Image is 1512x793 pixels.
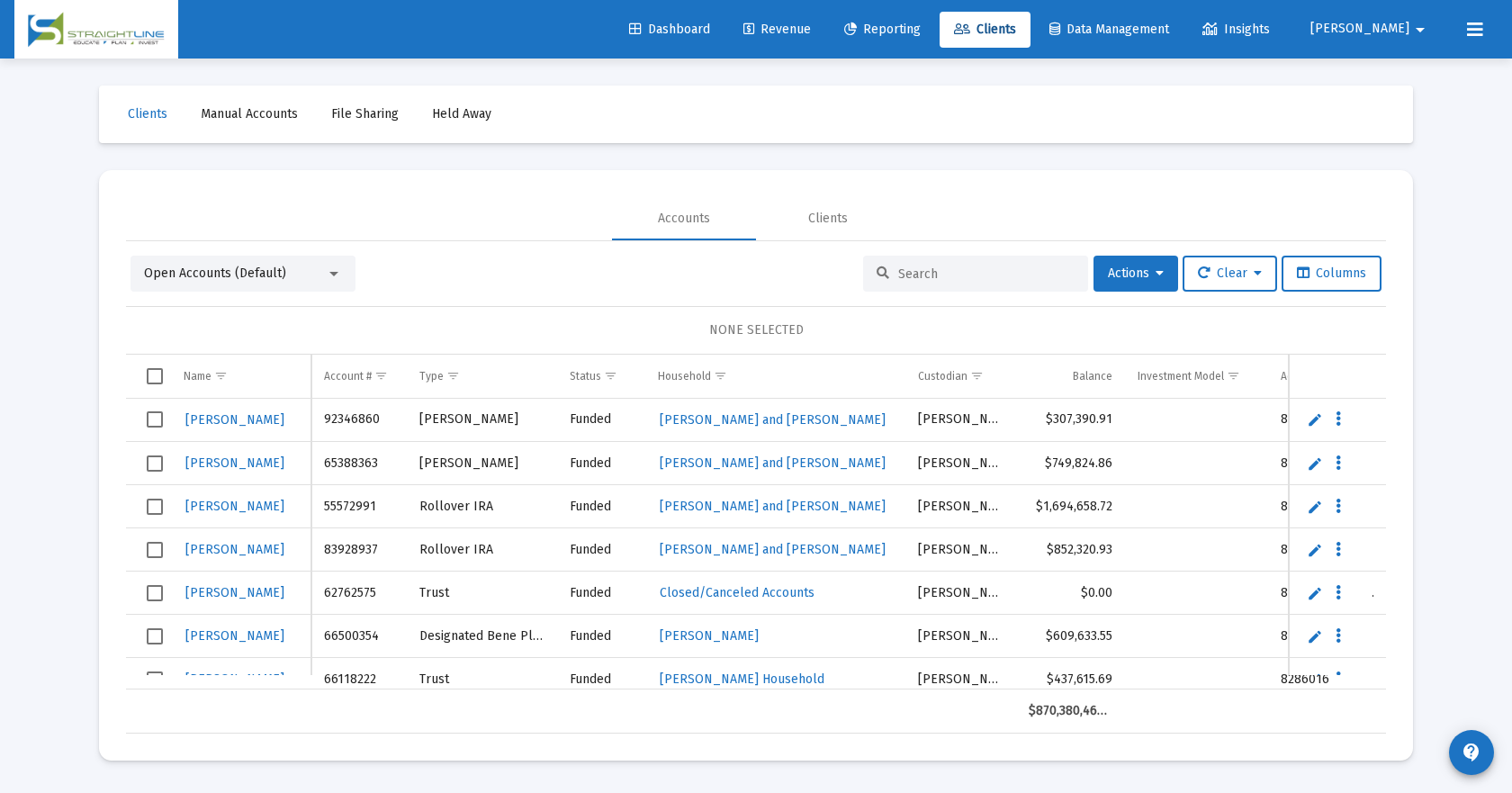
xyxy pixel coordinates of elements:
[1268,485,1393,528] td: 8286016
[1461,742,1482,763] mat-icon: contact_support
[113,96,182,132] a: Clients
[331,106,399,122] span: File Sharing
[808,210,848,228] div: Clients
[1073,369,1112,383] div: Balance
[374,369,388,383] span: Show filter options for column 'Account #'
[201,106,298,122] span: Manual Accounts
[1016,572,1126,615] td: $0.00
[1281,369,1345,383] div: Advisor Code
[1307,499,1323,515] a: Edit
[660,412,886,428] span: [PERSON_NAME] and [PERSON_NAME]
[658,493,887,519] a: [PERSON_NAME] and [PERSON_NAME]
[184,493,286,519] a: [PERSON_NAME]
[714,369,727,383] span: Show filter options for column 'Household'
[1125,355,1268,398] td: Column Investment Model
[905,355,1015,398] td: Column Custodian
[147,455,163,472] div: Select row
[147,542,163,558] div: Select row
[557,355,646,398] td: Column Status
[570,627,634,645] div: Funded
[1202,22,1270,37] span: Insights
[743,22,811,37] span: Revenue
[645,355,905,398] td: Column Household
[407,442,556,485] td: [PERSON_NAME]
[604,369,617,383] span: Show filter options for column 'Status'
[184,536,286,563] a: [PERSON_NAME]
[184,666,286,692] a: [PERSON_NAME]
[905,485,1015,528] td: [PERSON_NAME]
[660,499,886,514] span: [PERSON_NAME] and [PERSON_NAME]
[660,542,886,557] span: [PERSON_NAME] and [PERSON_NAME]
[185,499,284,514] span: [PERSON_NAME]
[615,12,724,48] a: Dashboard
[1016,615,1126,658] td: $609,633.55
[954,22,1016,37] span: Clients
[126,355,1386,734] div: Data grid
[1297,266,1366,281] span: Columns
[1016,442,1126,485] td: $749,824.86
[147,411,163,428] div: Select row
[324,369,372,383] div: Account #
[1310,22,1409,37] span: [PERSON_NAME]
[407,485,556,528] td: Rollover IRA
[970,369,984,383] span: Show filter options for column 'Custodian'
[729,12,825,48] a: Revenue
[185,585,284,600] span: [PERSON_NAME]
[1307,628,1323,644] a: Edit
[1108,266,1164,281] span: Actions
[1183,256,1277,292] button: Clear
[128,106,167,122] span: Clients
[407,355,556,398] td: Column Type
[905,615,1015,658] td: [PERSON_NAME]
[171,355,311,398] td: Column Name
[184,580,286,606] a: [PERSON_NAME]
[1307,411,1323,428] a: Edit
[570,671,634,689] div: Funded
[1268,528,1393,572] td: 8286016
[1016,355,1126,398] td: Column Balance
[1138,369,1224,383] div: Investment Model
[1188,12,1284,48] a: Insights
[629,22,710,37] span: Dashboard
[1289,11,1453,47] button: [PERSON_NAME]
[940,12,1030,48] a: Clients
[1268,658,1393,701] td: 8286016
[1093,256,1178,292] button: Actions
[658,536,887,563] a: [PERSON_NAME] and [PERSON_NAME]
[570,541,634,559] div: Funded
[905,442,1015,485] td: [PERSON_NAME]
[311,572,407,615] td: 62762575
[905,528,1015,572] td: [PERSON_NAME]
[311,485,407,528] td: 55572991
[311,658,407,701] td: 66118222
[184,623,286,649] a: [PERSON_NAME]
[1029,702,1113,720] div: $870,380,465.17
[186,96,312,132] a: Manual Accounts
[418,96,506,132] a: Held Away
[570,369,601,383] div: Status
[184,369,211,383] div: Name
[570,410,634,428] div: Funded
[214,369,228,383] span: Show filter options for column 'Name'
[1282,256,1381,292] button: Columns
[844,22,921,37] span: Reporting
[905,399,1015,442] td: [PERSON_NAME]
[830,12,935,48] a: Reporting
[1016,658,1126,701] td: $437,615.69
[658,450,887,476] a: [PERSON_NAME] and [PERSON_NAME]
[1409,12,1431,48] mat-icon: arrow_drop_down
[658,623,760,649] a: [PERSON_NAME]
[144,266,286,281] span: Open Accounts (Default)
[918,369,967,383] div: Custodian
[147,585,163,601] div: Select row
[1016,485,1126,528] td: $1,694,658.72
[570,498,634,516] div: Funded
[1307,455,1323,472] a: Edit
[1307,671,1323,688] a: Edit
[1016,399,1126,442] td: $307,390.91
[311,615,407,658] td: 66500354
[446,369,460,383] span: Show filter options for column 'Type'
[1016,528,1126,572] td: $852,320.93
[1307,585,1323,601] a: Edit
[407,399,556,442] td: [PERSON_NAME]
